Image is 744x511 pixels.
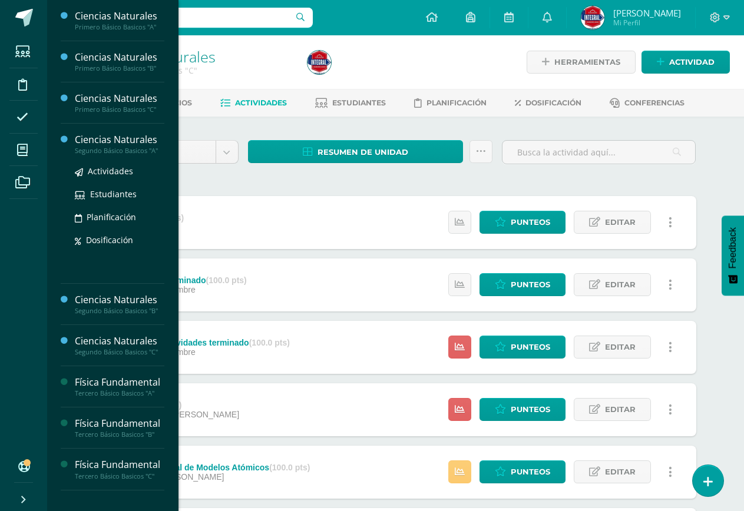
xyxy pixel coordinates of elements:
[502,141,695,164] input: Busca la actividad aquí...
[75,92,164,105] div: Ciencias Naturales
[92,48,293,65] h1: Ciencias Naturales
[480,336,566,359] a: Punteos
[75,293,164,315] a: Ciencias NaturalesSegundo Básico Basicos "B"
[92,65,293,76] div: Primero Básico Basicos 'C'
[249,338,290,347] strong: (100.0 pts)
[109,463,310,472] div: Exposición Grupal de Modelos Atómicos
[75,9,164,31] a: Ciencias NaturalesPrimero Básico Basicos "A"
[307,51,331,74] img: d976617d5cae59a017fc8fde6d31eccf.png
[480,460,566,483] a: Punteos
[75,147,164,155] div: Segundo Básico Basicos "A"
[86,234,133,245] span: Dosificación
[613,7,681,19] span: [PERSON_NAME]
[248,140,464,163] a: Resumen de unidad
[87,211,136,223] span: Planificación
[75,376,164,397] a: Física FundamentalTercero Básico Basicos "A"
[206,276,247,285] strong: (100.0 pts)
[318,141,408,163] span: Resumen de unidad
[75,187,164,201] a: Estudiantes
[75,9,164,23] div: Ciencias Naturales
[511,461,550,483] span: Punteos
[75,92,164,114] a: Ciencias NaturalesPrimero Básico Basicos "C"
[511,336,550,358] span: Punteos
[75,64,164,72] div: Primero Básico Basicos "B"
[88,165,133,177] span: Actividades
[75,233,164,247] a: Dosificación
[75,51,164,72] a: Ciencias NaturalesPrimero Básico Basicos "B"
[75,417,164,439] a: Física FundamentalTercero Básico Basicos "B"
[75,133,164,155] a: Ciencias NaturalesSegundo Básico Basicos "A"
[90,188,137,200] span: Estudiantes
[480,211,566,234] a: Punteos
[55,8,313,28] input: Busca un usuario...
[75,334,164,348] div: Ciencias Naturales
[332,98,386,107] span: Estudiantes
[146,410,239,419] span: [DATE][PERSON_NAME]
[75,458,164,472] div: Física Fundamental
[130,347,196,357] span: 09 de Septiembre
[722,215,744,296] button: Feedback - Mostrar encuesta
[525,98,581,107] span: Dosificación
[220,94,287,112] a: Actividades
[75,210,164,224] a: Planificación
[605,274,636,296] span: Editar
[75,430,164,439] div: Tercero Básico Basicos "B"
[605,211,636,233] span: Editar
[75,133,164,147] div: Ciencias Naturales
[642,51,730,74] a: Actividad
[515,94,581,112] a: Dosificación
[75,164,164,178] a: Actividades
[624,98,685,107] span: Conferencias
[75,417,164,430] div: Física Fundamental
[605,461,636,483] span: Editar
[605,399,636,420] span: Editar
[75,23,164,31] div: Primero Básico Basicos "A"
[605,336,636,358] span: Editar
[610,94,685,112] a: Conferencias
[480,398,566,421] a: Punteos
[75,458,164,480] a: Física FundamentalTercero Básico Basicos "C"
[75,376,164,389] div: Física Fundamental
[480,273,566,296] a: Punteos
[109,338,290,347] div: Cuaderno de actividades terminado
[511,274,550,296] span: Punteos
[75,348,164,356] div: Segundo Básico Basicos "C"
[75,307,164,315] div: Segundo Básico Basicos "B"
[75,389,164,397] div: Tercero Básico Basicos "A"
[235,98,287,107] span: Actividades
[511,399,550,420] span: Punteos
[315,94,386,112] a: Estudiantes
[75,334,164,356] a: Ciencias NaturalesSegundo Básico Basicos "C"
[728,227,738,268] span: Feedback
[269,463,310,472] strong: (100.0 pts)
[414,94,487,112] a: Planificación
[75,51,164,64] div: Ciencias Naturales
[426,98,487,107] span: Planificación
[75,472,164,480] div: Tercero Básico Basicos "C"
[75,105,164,114] div: Primero Básico Basicos "C"
[581,6,604,29] img: d976617d5cae59a017fc8fde6d31eccf.png
[511,211,550,233] span: Punteos
[669,51,715,73] span: Actividad
[75,293,164,307] div: Ciencias Naturales
[130,285,196,294] span: 17 de Septiembre
[554,51,620,73] span: Herramientas
[527,51,636,74] a: Herramientas
[613,18,681,28] span: Mi Perfil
